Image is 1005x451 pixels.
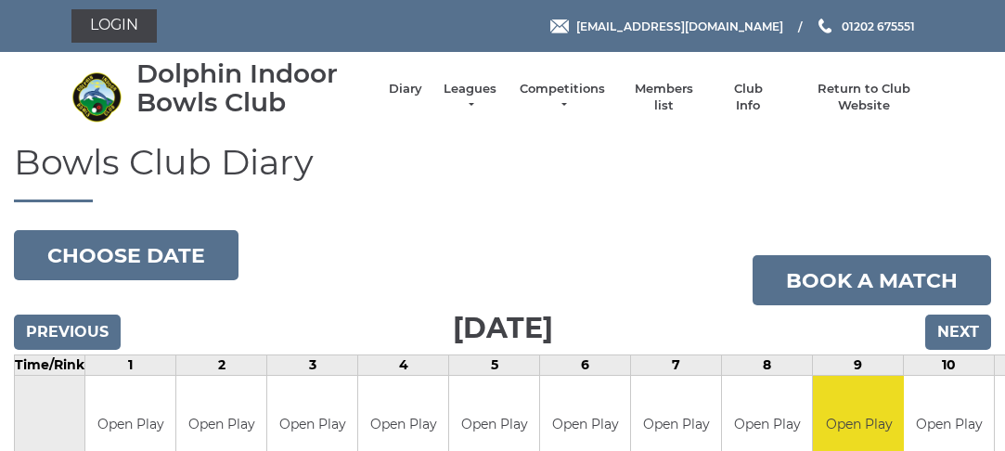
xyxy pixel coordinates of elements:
[540,355,631,376] td: 6
[389,81,422,97] a: Diary
[518,81,607,114] a: Competitions
[631,355,722,376] td: 7
[71,9,157,43] a: Login
[71,71,122,122] img: Dolphin Indoor Bowls Club
[793,81,934,114] a: Return to Club Website
[722,355,813,376] td: 8
[816,18,915,35] a: Phone us 01202 675551
[267,355,358,376] td: 3
[14,230,238,280] button: Choose date
[904,355,995,376] td: 10
[721,81,775,114] a: Club Info
[925,315,991,350] input: Next
[550,18,783,35] a: Email [EMAIL_ADDRESS][DOMAIN_NAME]
[842,19,915,32] span: 01202 675551
[818,19,831,33] img: Phone us
[15,355,85,376] td: Time/Rink
[14,315,121,350] input: Previous
[576,19,783,32] span: [EMAIL_ADDRESS][DOMAIN_NAME]
[625,81,702,114] a: Members list
[449,355,540,376] td: 5
[176,355,267,376] td: 2
[441,81,499,114] a: Leagues
[550,19,569,33] img: Email
[136,59,370,117] div: Dolphin Indoor Bowls Club
[14,143,991,203] h1: Bowls Club Diary
[753,255,991,305] a: Book a match
[358,355,449,376] td: 4
[813,355,904,376] td: 9
[85,355,176,376] td: 1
